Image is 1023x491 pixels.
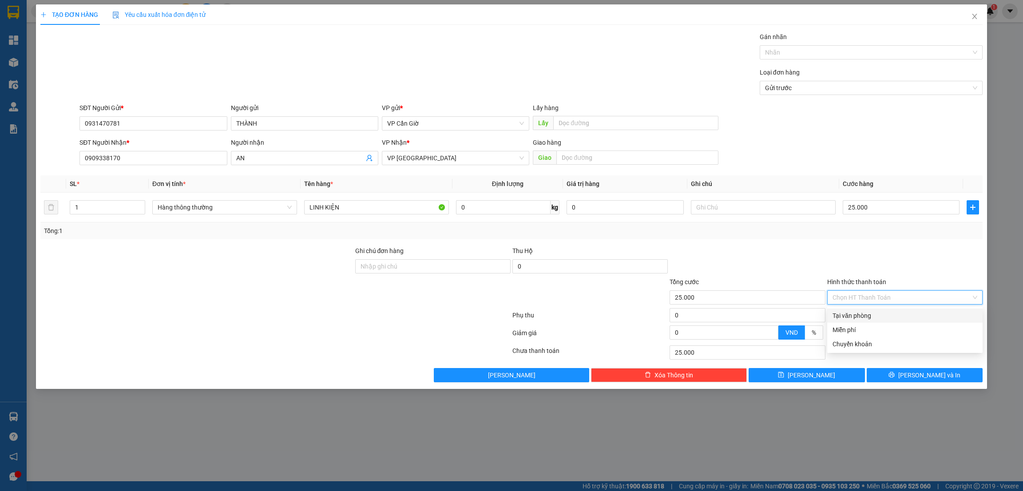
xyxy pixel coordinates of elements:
[11,57,45,99] b: Thành Phúc Bus
[434,368,589,382] button: [PERSON_NAME]
[533,116,553,130] span: Lấy
[387,117,524,130] span: VP Cần Giờ
[654,370,693,380] span: Xóa Thông tin
[691,200,836,214] input: Ghi Chú
[687,175,839,193] th: Ghi chú
[967,204,979,211] span: plus
[492,180,523,187] span: Định lượng
[553,116,718,130] input: Dọc đường
[533,150,556,165] span: Giao
[112,12,119,19] img: icon
[788,370,835,380] span: [PERSON_NAME]
[833,339,977,349] div: Chuyển khoản
[79,138,227,147] div: SĐT Người Nhận
[533,139,561,146] span: Giao hàng
[387,151,524,165] span: VP Sài Gòn
[967,200,979,214] button: plus
[533,104,559,111] span: Lấy hàng
[55,13,88,55] b: Gửi khách hàng
[40,11,98,18] span: TẠO ĐƠN HÀNG
[760,69,800,76] label: Loại đơn hàng
[366,154,373,162] span: user-add
[11,11,56,55] img: logo.jpg
[898,370,960,380] span: [PERSON_NAME] và In
[760,33,787,40] label: Gán nhãn
[231,138,378,147] div: Người nhận
[778,372,784,379] span: save
[551,200,559,214] span: kg
[488,370,535,380] span: [PERSON_NAME]
[962,4,987,29] button: Close
[591,368,746,382] button: deleteXóa Thông tin
[971,13,978,20] span: close
[785,329,798,336] span: VND
[512,247,533,254] span: Thu Hộ
[867,368,983,382] button: printer[PERSON_NAME] và In
[355,259,511,273] input: Ghi chú đơn hàng
[888,372,895,379] span: printer
[382,103,529,113] div: VP gửi
[40,12,47,18] span: plus
[645,372,651,379] span: delete
[231,103,378,113] div: Người gửi
[827,278,886,285] label: Hình thức thanh toán
[567,180,599,187] span: Giá trị hàng
[749,368,865,382] button: save[PERSON_NAME]
[511,346,669,361] div: Chưa thanh toán
[511,310,669,326] div: Phụ thu
[843,180,873,187] span: Cước hàng
[833,311,977,321] div: Tại văn phòng
[112,11,206,18] span: Yêu cầu xuất hóa đơn điện tử
[765,81,978,95] span: Gửi trước
[382,139,407,146] span: VP Nhận
[304,180,333,187] span: Tên hàng
[567,200,684,214] input: 0
[511,328,669,344] div: Giảm giá
[79,103,227,113] div: SĐT Người Gửi
[355,247,404,254] label: Ghi chú đơn hàng
[152,180,186,187] span: Đơn vị tính
[304,200,449,214] input: VD: Bàn, Ghế
[70,180,77,187] span: SL
[44,200,58,214] button: delete
[44,226,395,236] div: Tổng: 1
[812,329,816,336] span: %
[158,201,292,214] span: Hàng thông thường
[670,278,699,285] span: Tổng cước
[833,325,977,335] div: Miễn phí
[556,150,718,165] input: Dọc đường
